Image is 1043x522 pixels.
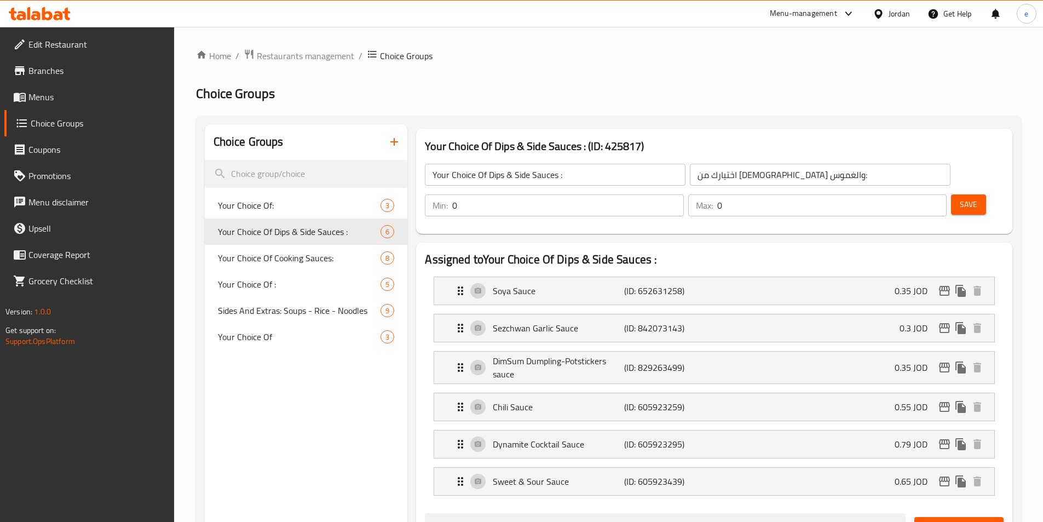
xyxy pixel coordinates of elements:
p: 0.65 JOD [895,475,936,488]
a: Edit Restaurant [4,31,174,58]
p: (ID: 829263499) [624,361,712,374]
li: Expand [425,388,1004,426]
span: Save [960,198,977,211]
div: Choices [381,278,394,291]
p: Chili Sauce [493,400,624,414]
span: Choice Groups [31,117,165,130]
span: Coupons [28,143,165,156]
button: duplicate [953,473,969,490]
span: Get support on: [5,323,56,337]
p: Soya Sauce [493,284,624,297]
button: delete [969,359,986,376]
span: Menu disclaimer [28,196,165,209]
div: Choices [381,199,394,212]
nav: breadcrumb [196,49,1021,63]
span: Grocery Checklist [28,274,165,288]
button: edit [936,436,953,452]
button: delete [969,473,986,490]
button: duplicate [953,359,969,376]
p: (ID: 652631258) [624,284,712,297]
a: Restaurants management [244,49,354,63]
a: Menu disclaimer [4,189,174,215]
div: Sides And Extras: Soups - Rice - Noodles9 [205,297,408,324]
p: Max: [696,199,713,212]
span: Your Choice Of [218,330,381,343]
p: 0.79 JOD [895,438,936,451]
a: Menus [4,84,174,110]
span: 6 [381,227,394,237]
span: Promotions [28,169,165,182]
span: Choice Groups [380,49,433,62]
a: Choice Groups [4,110,174,136]
span: 3 [381,200,394,211]
p: (ID: 842073143) [624,322,712,335]
span: 3 [381,332,394,342]
div: Expand [434,314,994,342]
p: 0.35 JOD [895,284,936,297]
button: delete [969,283,986,299]
a: Home [196,49,231,62]
div: Your Choice Of:3 [205,192,408,219]
li: Expand [425,463,1004,500]
span: Your Choice Of: [218,199,381,212]
span: Sides And Extras: Soups - Rice - Noodles [218,304,381,317]
div: Expand [434,393,994,421]
p: 0.55 JOD [895,400,936,414]
button: delete [969,399,986,415]
p: 0.3 JOD [900,322,936,335]
div: Menu-management [770,7,837,20]
span: 8 [381,253,394,263]
button: delete [969,320,986,336]
p: Dynamite Cocktail Sauce [493,438,624,451]
button: duplicate [953,399,969,415]
span: Restaurants management [257,49,354,62]
p: Sweet & Sour Sauce [493,475,624,488]
li: Expand [425,309,1004,347]
a: Upsell [4,215,174,242]
div: Jordan [889,8,910,20]
button: edit [936,399,953,415]
button: duplicate [953,283,969,299]
div: Your Choice Of Cooking Sauces:8 [205,245,408,271]
span: Coverage Report [28,248,165,261]
span: 1.0.0 [34,305,51,319]
span: Menus [28,90,165,104]
li: Expand [425,347,1004,388]
p: Sezchwan Garlic Sauce [493,322,624,335]
p: (ID: 605923295) [624,438,712,451]
button: edit [936,473,953,490]
p: 0.35 JOD [895,361,936,374]
div: Expand [434,277,994,305]
h2: Choice Groups [214,134,284,150]
div: Choices [381,330,394,343]
div: Your Choice Of3 [205,324,408,350]
p: (ID: 605923439) [624,475,712,488]
div: Expand [434,352,994,383]
span: Choice Groups [196,81,275,106]
div: Expand [434,431,994,458]
button: duplicate [953,320,969,336]
div: Your Choice Of :5 [205,271,408,297]
span: e [1024,8,1028,20]
span: Upsell [28,222,165,235]
div: Choices [381,304,394,317]
button: edit [936,359,953,376]
div: Choices [381,225,394,238]
button: delete [969,436,986,452]
a: Coupons [4,136,174,163]
h2: Assigned to Your Choice Of Dips & Side Sauces : [425,251,1004,268]
h3: Your Choice Of Dips & Side Sauces : (ID: 425817) [425,137,1004,155]
li: Expand [425,272,1004,309]
a: Branches [4,58,174,84]
span: Your Choice Of Cooking Sauces: [218,251,381,265]
div: Your Choice Of Dips & Side Sauces :6 [205,219,408,245]
a: Support.OpsPlatform [5,334,75,348]
button: edit [936,283,953,299]
a: Promotions [4,163,174,189]
span: Branches [28,64,165,77]
span: 9 [381,306,394,316]
span: Version: [5,305,32,319]
li: Expand [425,426,1004,463]
button: edit [936,320,953,336]
span: 5 [381,279,394,290]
